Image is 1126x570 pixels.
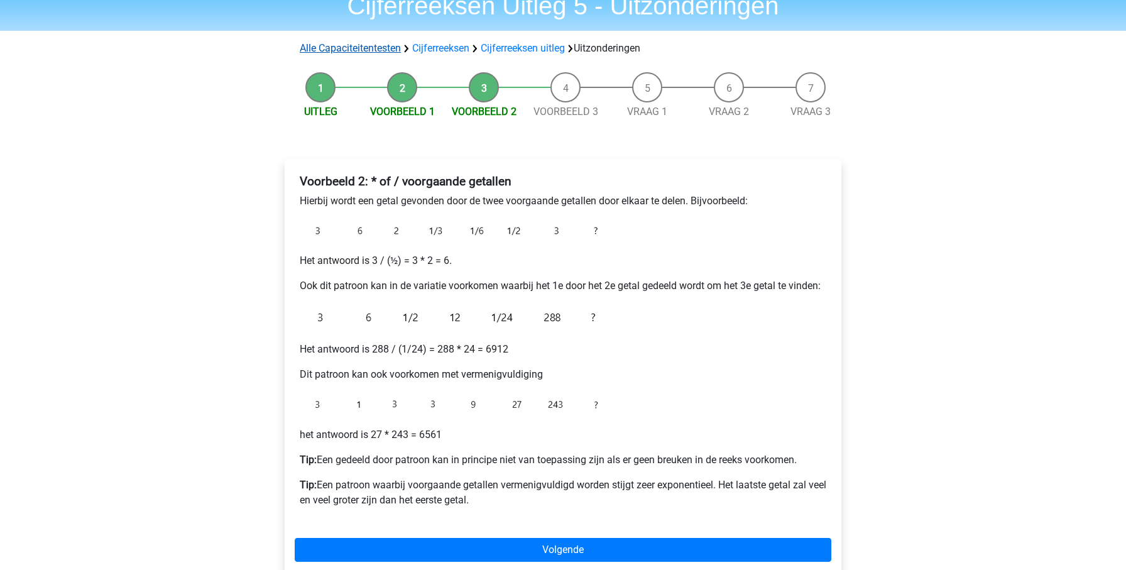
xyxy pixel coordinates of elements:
[709,106,749,118] a: Vraag 2
[300,174,511,189] b: Voorbeeld 2: * of / voorgaande getallen
[304,106,337,118] a: Uitleg
[300,452,826,468] p: Een gedeeld door patroon kan in principe niet van toepassing zijn als er geen breuken in de reeks...
[300,194,826,209] p: Hierbij wordt een getal gevonden door de twee voorgaande getallen door elkaar te delen. Bijvoorbe...
[300,427,826,442] p: het antwoord is 27 * 243 = 6561
[412,42,469,54] a: Cijferreeksen
[295,41,831,56] div: Uitzonderingen
[452,106,517,118] a: Voorbeeld 2
[533,106,598,118] a: Voorbeeld 3
[300,278,826,293] p: Ook dit patroon kan in de variatie voorkomen waarbij het 1e door het 2e getal gedeeld wordt om he...
[300,219,614,243] img: Exceptions_example_2_1.png
[300,479,317,491] b: Tip:
[370,106,435,118] a: Voorbeeld 1
[300,392,614,417] img: Exceptions_example_2_3.png
[790,106,831,118] a: Vraag 3
[300,42,401,54] a: Alle Capaciteitentesten
[300,342,826,357] p: Het antwoord is 288 / (1/24) = 288 * 24 = 6912
[300,478,826,508] p: Een patroon waarbij voorgaande getallen vermenigvuldigd worden stijgt zeer exponentieel. Het laat...
[627,106,667,118] a: Vraag 1
[300,454,317,466] b: Tip:
[300,253,826,268] p: Het antwoord is 3 / (½) = 3 * 2 = 6.
[300,367,826,382] p: Dit patroon kan ook voorkomen met vermenigvuldiging
[300,304,614,332] img: Exceptions_example_2_2.png
[295,538,831,562] a: Volgende
[481,42,565,54] a: Cijferreeksen uitleg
